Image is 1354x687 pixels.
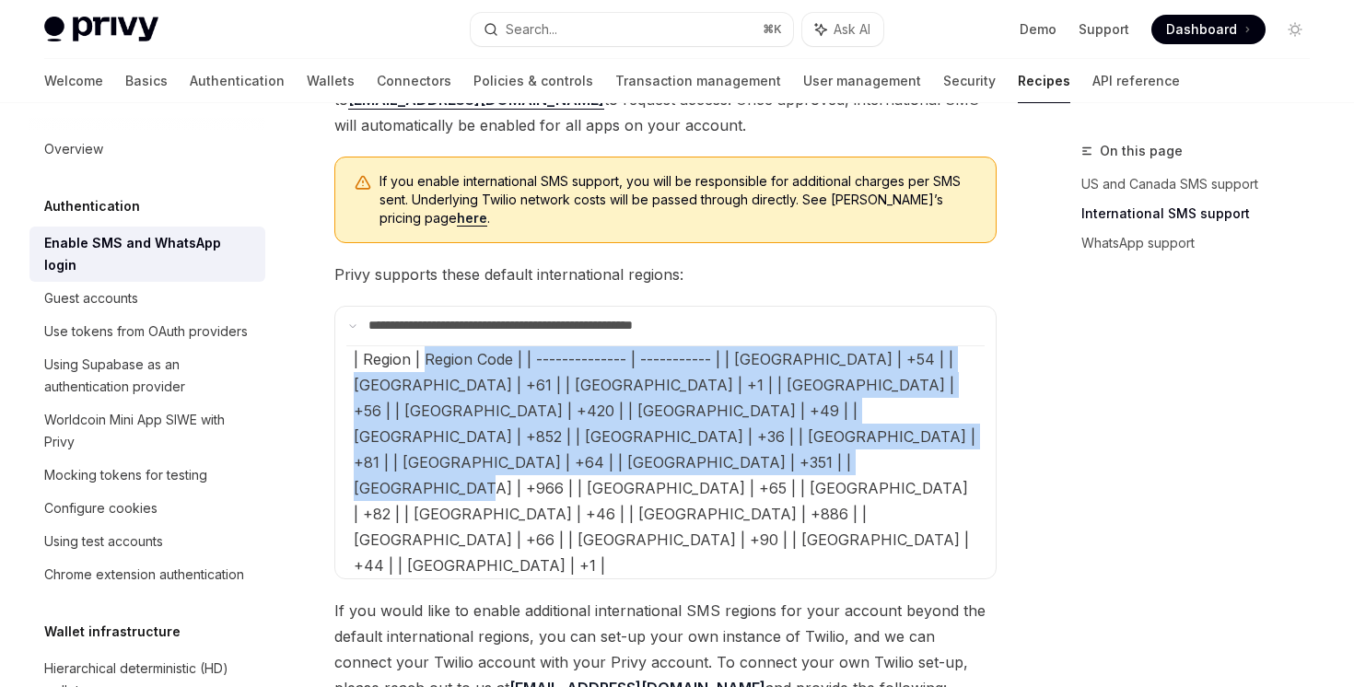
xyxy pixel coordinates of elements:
a: Chrome extension authentication [29,558,265,591]
div: Mocking tokens for testing [44,464,207,486]
a: Policies & controls [473,59,593,103]
span: | Region | Region Code | | -------------- | ----------- | | [GEOGRAPHIC_DATA] | +54 | | [GEOGRAPH... [354,350,975,575]
button: Toggle dark mode [1280,15,1310,44]
svg: Warning [354,174,372,192]
div: Use tokens from OAuth providers [44,320,248,343]
span: Privy supports these default international regions: [334,262,997,287]
div: Worldcoin Mini App SIWE with Privy [44,409,254,453]
a: Basics [125,59,168,103]
a: Using Supabase as an authentication provider [29,348,265,403]
a: Worldcoin Mini App SIWE with Privy [29,403,265,459]
a: Mocking tokens for testing [29,459,265,492]
span: Ask AI [834,20,870,39]
a: US and Canada SMS support [1081,169,1325,199]
div: Guest accounts [44,287,138,309]
a: Connectors [377,59,451,103]
div: Chrome extension authentication [44,564,244,586]
a: Enable SMS and WhatsApp login [29,227,265,282]
a: here [457,210,487,227]
a: WhatsApp support [1081,228,1325,258]
div: Overview [44,138,103,160]
span: Dashboard [1166,20,1237,39]
a: International SMS support [1081,199,1325,228]
div: Using test accounts [44,530,163,553]
div: Using Supabase as an authentication provider [44,354,254,398]
a: Use tokens from OAuth providers [29,315,265,348]
h5: Wallet infrastructure [44,621,181,643]
a: API reference [1092,59,1180,103]
div: Configure cookies [44,497,158,519]
span: On this page [1100,140,1183,162]
a: Guest accounts [29,282,265,315]
h5: Authentication [44,195,140,217]
a: Using test accounts [29,525,265,558]
a: Support [1079,20,1129,39]
span: If you enable international SMS support, you will be responsible for additional charges per SMS s... [379,172,977,227]
a: Welcome [44,59,103,103]
span: ⌘ K [763,22,782,37]
div: Search... [506,18,557,41]
a: Wallets [307,59,355,103]
button: Ask AI [802,13,883,46]
a: Recipes [1018,59,1070,103]
a: Overview [29,133,265,166]
div: Enable SMS and WhatsApp login [44,232,254,276]
a: Transaction management [615,59,781,103]
a: Authentication [190,59,285,103]
a: User management [803,59,921,103]
a: Security [943,59,996,103]
img: light logo [44,17,158,42]
a: Configure cookies [29,492,265,525]
a: Demo [1020,20,1056,39]
button: Search...⌘K [471,13,792,46]
a: Dashboard [1151,15,1266,44]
